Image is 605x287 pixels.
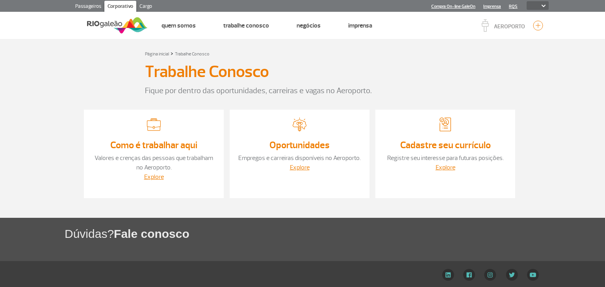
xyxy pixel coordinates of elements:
[297,22,321,29] a: Negócios
[110,139,197,151] a: Como é trabalhar aqui
[144,173,164,181] a: Explore
[104,1,136,13] a: Corporativo
[175,51,210,57] a: Trabalhe Conosco
[506,269,518,281] img: Twitter
[145,51,169,57] a: Página inicial
[483,4,501,9] a: Imprensa
[145,85,460,97] p: Fique por dentro das oportunidades, carreiras e vagas no Aeroporto.
[290,164,310,171] a: Explore
[436,164,455,171] a: Explore
[136,1,155,13] a: Cargo
[72,1,104,13] a: Passageiros
[442,269,454,281] img: LinkedIn
[269,139,330,151] a: Oportunidades
[238,154,361,162] a: Empregos e carreiras disponíveis no Aeroporto.
[400,139,491,151] a: Cadastre seu currículo
[431,4,475,9] a: Compra On-line GaleOn
[95,154,213,171] a: Valores e crenças das pessoas que trabalham no Aeroporto.
[463,269,475,281] img: Facebook
[484,269,496,281] img: Instagram
[387,154,504,162] a: Registre seu interesse para futuras posições.
[527,269,539,281] img: YouTube
[145,62,269,82] h3: Trabalhe Conosco
[114,227,189,240] span: Fale conosco
[171,49,173,58] a: >
[223,22,269,29] a: Trabalhe Conosco
[494,24,525,29] p: AEROPORTO
[348,22,372,29] a: Imprensa
[65,226,605,242] h1: Dúvidas?
[509,4,518,9] a: RQS
[161,22,196,29] a: Quem Somos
